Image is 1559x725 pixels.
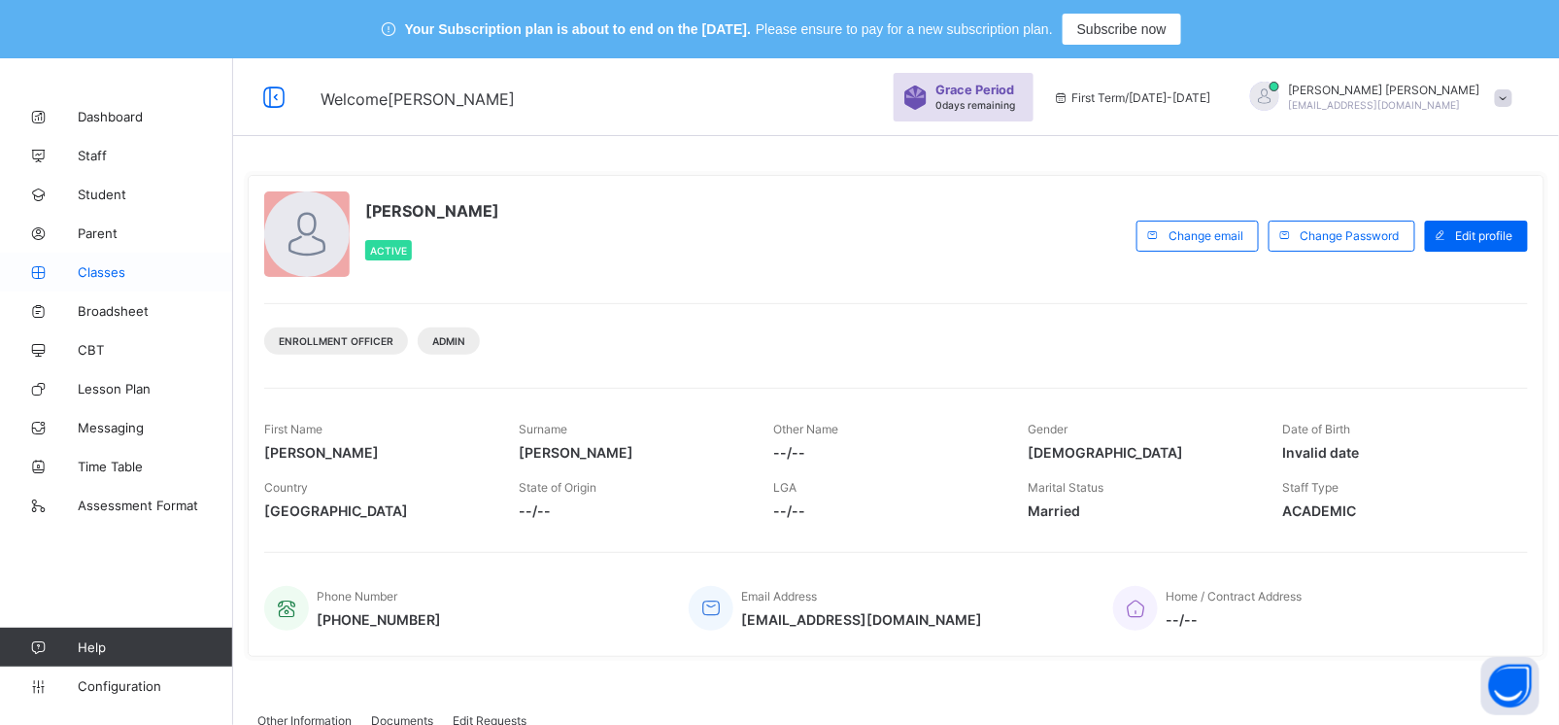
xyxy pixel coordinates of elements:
[903,86,928,110] img: sticker-purple.71386a28dfed39d6af7621340158ba97.svg
[1481,657,1540,715] button: Open asap
[1169,228,1243,243] span: Change email
[773,480,796,495] span: LGA
[279,335,393,347] span: Enrollment Officer
[78,187,233,202] span: Student
[264,502,490,519] span: [GEOGRAPHIC_DATA]
[773,422,838,436] span: Other Name
[78,109,233,124] span: Dashboard
[773,444,999,461] span: --/--
[773,502,999,519] span: --/--
[741,589,817,604] span: Email Address
[405,21,751,37] span: Your Subscription plan is about to end on the [DATE].
[78,420,233,435] span: Messaging
[78,342,233,358] span: CBT
[78,678,232,694] span: Configuration
[519,444,744,461] span: [PERSON_NAME]
[1231,82,1522,114] div: BENJAMINJEREMIAH
[78,639,232,655] span: Help
[78,303,233,319] span: Broadsheet
[317,589,397,604] span: Phone Number
[1283,422,1351,436] span: Date of Birth
[1029,444,1254,461] span: [DEMOGRAPHIC_DATA]
[1166,611,1302,628] span: --/--
[935,83,1014,97] span: Grace Period
[519,480,596,495] span: State of Origin
[78,148,233,163] span: Staff
[78,381,233,397] span: Lesson Plan
[317,611,441,628] span: [PHONE_NUMBER]
[1289,83,1480,97] span: [PERSON_NAME] [PERSON_NAME]
[264,422,322,436] span: First Name
[370,245,407,257] span: Active
[756,21,1053,37] span: Please ensure to pay for a new subscription plan.
[1029,422,1068,436] span: Gender
[264,444,490,461] span: [PERSON_NAME]
[1029,480,1104,495] span: Marital Status
[264,480,308,495] span: Country
[1289,99,1461,111] span: [EMAIL_ADDRESS][DOMAIN_NAME]
[1077,21,1167,37] span: Subscribe now
[1053,90,1211,105] span: session/term information
[365,201,499,221] span: [PERSON_NAME]
[78,498,233,513] span: Assessment Format
[78,225,233,241] span: Parent
[1456,228,1513,243] span: Edit profile
[1029,502,1254,519] span: Married
[1301,228,1400,243] span: Change Password
[1283,480,1339,495] span: Staff Type
[1283,444,1508,461] span: Invalid date
[519,422,567,436] span: Surname
[1166,589,1302,604] span: Home / Contract Address
[519,502,744,519] span: --/--
[78,264,233,280] span: Classes
[935,99,1015,111] span: 0 days remaining
[432,335,465,347] span: Admin
[78,459,233,474] span: Time Table
[741,611,982,628] span: [EMAIL_ADDRESS][DOMAIN_NAME]
[1283,502,1508,519] span: ACADEMIC
[321,89,515,109] span: Welcome [PERSON_NAME]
